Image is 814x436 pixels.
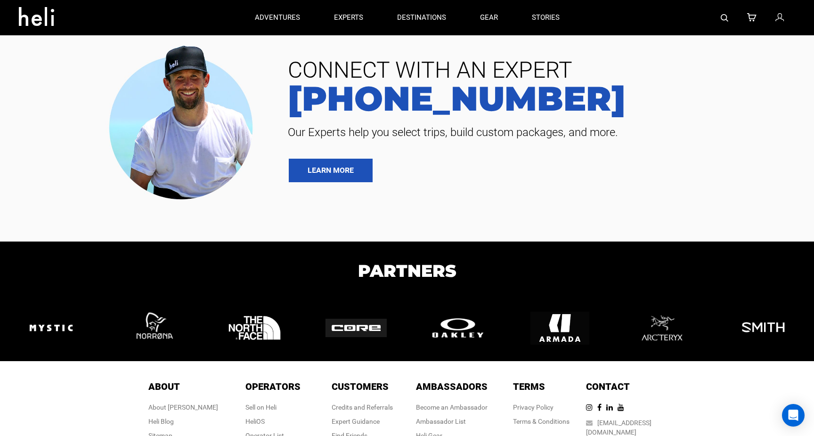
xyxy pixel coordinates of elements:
img: logo [22,299,81,357]
img: logo [530,299,589,357]
div: Sell on Heli [245,403,301,412]
a: Become an Ambassador [416,404,488,411]
img: search-bar-icon.svg [721,14,728,22]
a: Terms & Conditions [513,418,570,425]
img: contact our team [102,38,267,204]
span: About [148,381,180,392]
img: logo [427,316,488,340]
a: HeliOS [245,418,265,425]
a: Heli Blog [148,418,174,425]
div: Open Intercom Messenger [782,404,805,427]
p: experts [334,13,363,23]
span: Customers [332,381,389,392]
a: Credits and Referrals [332,404,393,411]
p: destinations [397,13,446,23]
img: logo [123,299,182,357]
img: logo [225,299,284,357]
span: Operators [245,381,301,392]
a: [PHONE_NUMBER] [281,81,800,115]
a: LEARN MORE [289,159,373,182]
div: About [PERSON_NAME] [148,403,218,412]
span: Our Experts help you select trips, build custom packages, and more. [281,125,800,140]
a: [EMAIL_ADDRESS][DOMAIN_NAME] [586,419,651,436]
span: Contact [586,381,630,392]
span: CONNECT WITH AN EXPERT [281,59,800,81]
span: Ambassadors [416,381,488,392]
a: Expert Guidance [332,418,380,425]
div: Ambassador List [416,417,488,426]
p: adventures [255,13,300,23]
img: logo [632,299,691,357]
a: Privacy Policy [513,404,554,411]
img: logo [326,319,387,338]
img: logo [734,299,793,357]
span: Terms [513,381,545,392]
